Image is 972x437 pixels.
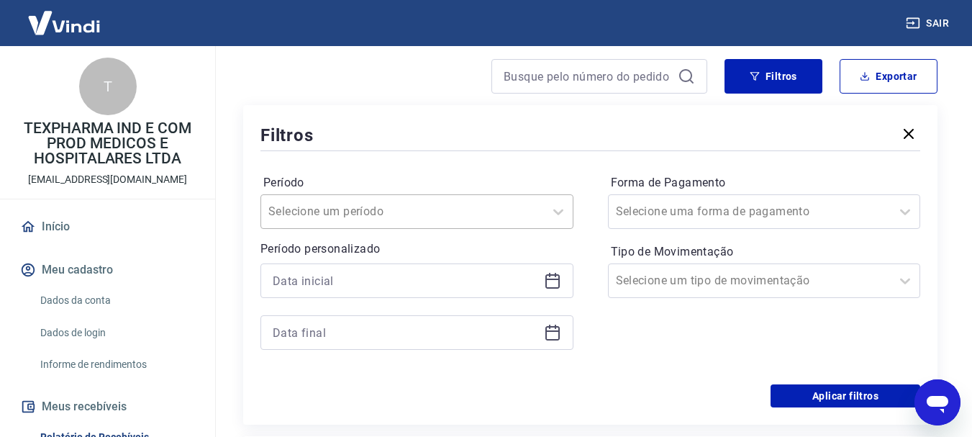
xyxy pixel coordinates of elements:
p: Período personalizado [260,240,573,258]
a: Dados da conta [35,286,198,315]
input: Busque pelo número do pedido [504,66,672,87]
iframe: Botão para abrir a janela de mensagens [914,379,960,425]
button: Aplicar filtros [771,384,920,407]
button: Exportar [840,59,937,94]
p: [EMAIL_ADDRESS][DOMAIN_NAME] [28,172,187,187]
label: Período [263,174,571,192]
label: Forma de Pagamento [611,174,918,192]
button: Sair [903,10,955,37]
input: Data final [273,322,538,343]
h5: Filtros [260,124,314,147]
a: Dados de login [35,318,198,348]
button: Filtros [725,59,822,94]
img: Vindi [17,1,111,45]
a: Informe de rendimentos [35,350,198,379]
button: Meu cadastro [17,254,198,286]
a: Início [17,211,198,243]
input: Data inicial [273,270,538,292]
p: TEXPHARMA IND E COM PROD MEDICOS E HOSPITALARES LTDA [12,121,204,166]
button: Meus recebíveis [17,391,198,423]
label: Tipo de Movimentação [611,243,918,261]
div: T [79,58,137,115]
